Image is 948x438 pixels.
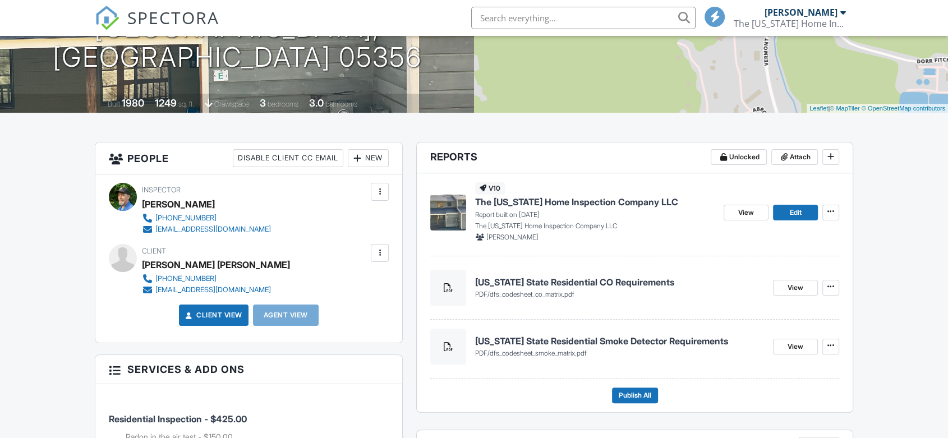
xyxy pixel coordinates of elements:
[183,310,242,321] a: Client View
[155,285,271,294] div: [EMAIL_ADDRESS][DOMAIN_NAME]
[127,6,219,29] span: SPECTORA
[155,214,217,223] div: [PHONE_NUMBER]
[142,256,290,273] div: [PERSON_NAME] [PERSON_NAME]
[122,97,144,109] div: 1980
[155,97,177,109] div: 1249
[260,97,266,109] div: 3
[142,284,281,296] a: [EMAIL_ADDRESS][DOMAIN_NAME]
[765,7,837,18] div: [PERSON_NAME]
[178,100,194,108] span: sq. ft.
[325,100,357,108] span: bathrooms
[95,15,219,39] a: SPECTORA
[109,413,247,425] span: Residential Inspection - $425.00
[862,105,945,112] a: © OpenStreetMap contributors
[108,100,120,108] span: Built
[830,105,860,112] a: © MapTiler
[214,100,249,108] span: crawlspace
[142,213,271,224] a: [PHONE_NUMBER]
[309,97,324,109] div: 3.0
[142,224,271,235] a: [EMAIL_ADDRESS][DOMAIN_NAME]
[142,247,166,255] span: Client
[348,149,389,167] div: New
[155,225,271,234] div: [EMAIL_ADDRESS][DOMAIN_NAME]
[471,7,696,29] input: Search everything...
[734,18,846,29] div: The Vermont Home Inspection Company LLC
[142,273,281,284] a: [PHONE_NUMBER]
[268,100,298,108] span: bedrooms
[142,196,215,213] div: [PERSON_NAME]
[807,104,948,113] div: |
[95,142,402,174] h3: People
[142,186,181,194] span: Inspector
[95,355,402,384] h3: Services & Add ons
[95,6,119,30] img: The Best Home Inspection Software - Spectora
[155,274,217,283] div: [PHONE_NUMBER]
[233,149,343,167] div: Disable Client CC Email
[809,105,828,112] a: Leaflet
